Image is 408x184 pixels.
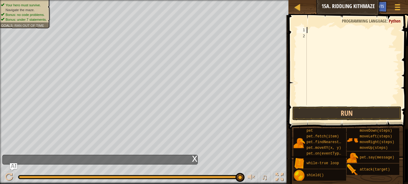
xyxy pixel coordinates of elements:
[306,152,363,156] span: pet.on(eventType, handler)
[294,158,305,169] img: portrait.png
[390,1,405,15] button: Show game menu
[360,167,390,172] span: attack(target)
[389,18,400,24] span: Python
[6,13,45,17] span: Bonus: no code problems.
[306,140,365,144] span: pet.findNearestByType(type)
[360,129,392,133] span: moveDown(steps)
[347,152,358,164] img: portrait.png
[1,23,13,27] span: Goals
[3,172,15,184] button: Ctrl + P: Play
[360,155,394,160] span: pet.say(message)
[294,170,305,181] img: portrait.png
[1,17,47,22] li: Bonus: under 7 statements.
[358,3,368,9] span: Ask AI
[360,146,388,150] span: moveUp(steps)
[306,173,324,177] span: shield()
[6,8,35,12] span: Navigate the maze.
[192,155,197,161] div: x
[306,134,339,139] span: pet.fetch(item)
[245,172,257,184] button: Adjust volume
[1,8,47,12] li: Navigate the maze.
[6,3,41,7] span: Your hero must survive.
[306,146,341,150] span: pet.moveXY(x, y)
[273,172,285,184] button: Toggle fullscreen
[306,129,313,133] span: pet
[13,23,14,27] span: :
[1,3,47,8] li: Your hero must survive.
[347,164,358,176] img: portrait.png
[342,18,387,24] span: Programming language
[306,161,339,165] span: while-true loop
[297,27,307,33] div: 1
[294,137,305,149] img: portrait.png
[1,12,47,17] li: Bonus: no code problems.
[292,106,401,120] button: Run
[374,3,384,9] span: Hints
[355,1,371,12] button: Ask AI
[6,17,47,21] span: Bonus: under 7 statements.
[262,173,268,182] span: ♫
[10,163,17,170] button: Ask AI
[297,33,307,39] div: 2
[347,134,358,146] img: portrait.png
[360,134,392,139] span: moveLeft(steps)
[260,172,271,184] button: ♫
[387,18,389,24] span: :
[14,23,44,27] span: Ran out of time
[360,140,394,144] span: moveRight(steps)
